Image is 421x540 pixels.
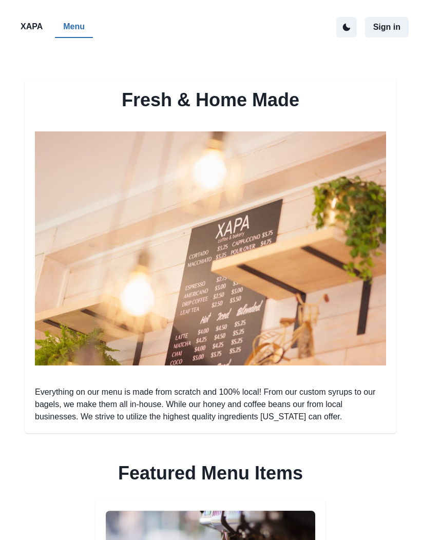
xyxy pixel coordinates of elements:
[35,131,386,365] img: menu bilboard
[21,21,43,33] p: XAPA
[35,89,386,111] h2: Fresh & Home Made
[336,17,357,37] button: active dark theme mode
[63,21,85,33] p: Menu
[365,17,409,37] button: Sign in
[106,450,315,496] h2: Featured Menu Items
[35,386,386,423] p: Everything on our menu is made from scratch and 100% local! From our custom syrups to our bagels,...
